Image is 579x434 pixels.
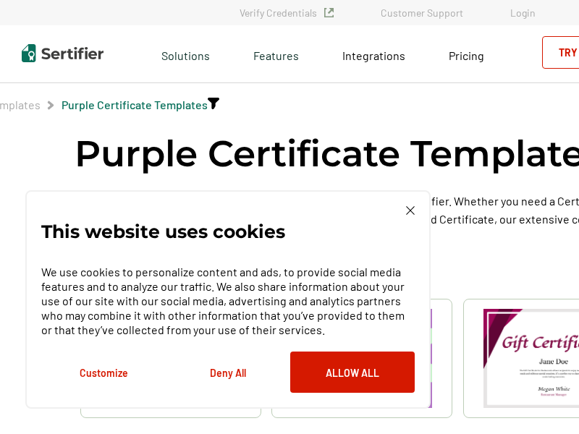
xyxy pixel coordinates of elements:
span: Solutions [161,45,210,63]
img: Cookie Popup Close [406,206,415,215]
a: Customer Support [381,7,463,19]
span: Integrations [342,48,405,62]
span: Features [253,45,299,63]
a: Pricing [449,45,484,63]
a: Integrations [342,45,405,63]
a: Login [510,7,536,19]
a: Verify Credentials [240,7,334,19]
span: Pricing [449,48,484,62]
span: Purple Certificate Templates [62,98,208,112]
p: This website uses cookies [41,224,285,239]
img: Sertifier | Digital Credentialing Platform [22,44,103,62]
button: Deny All [166,352,290,393]
img: Verified [324,8,334,17]
button: Allow All [290,352,415,393]
a: Purple Certificate Templates [62,98,208,111]
p: We use cookies to personalize content and ads, to provide social media features and to analyze ou... [41,265,415,337]
button: Customize [41,352,166,393]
